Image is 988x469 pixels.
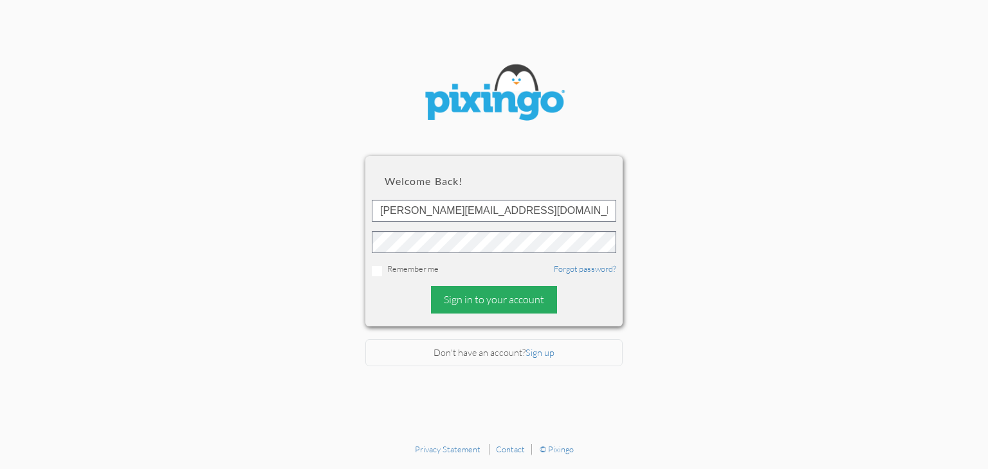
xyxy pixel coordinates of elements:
h2: Welcome back! [385,175,603,187]
input: ID or Email [372,200,616,222]
div: Sign in to your account [431,286,557,314]
a: Contact [496,444,525,454]
a: © Pixingo [540,444,574,454]
div: Don't have an account? [365,339,623,367]
img: pixingo logo [417,58,571,130]
a: Forgot password? [554,263,616,274]
a: Sign up [526,347,554,358]
a: Privacy Statement [415,444,480,454]
div: Remember me [372,263,616,276]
